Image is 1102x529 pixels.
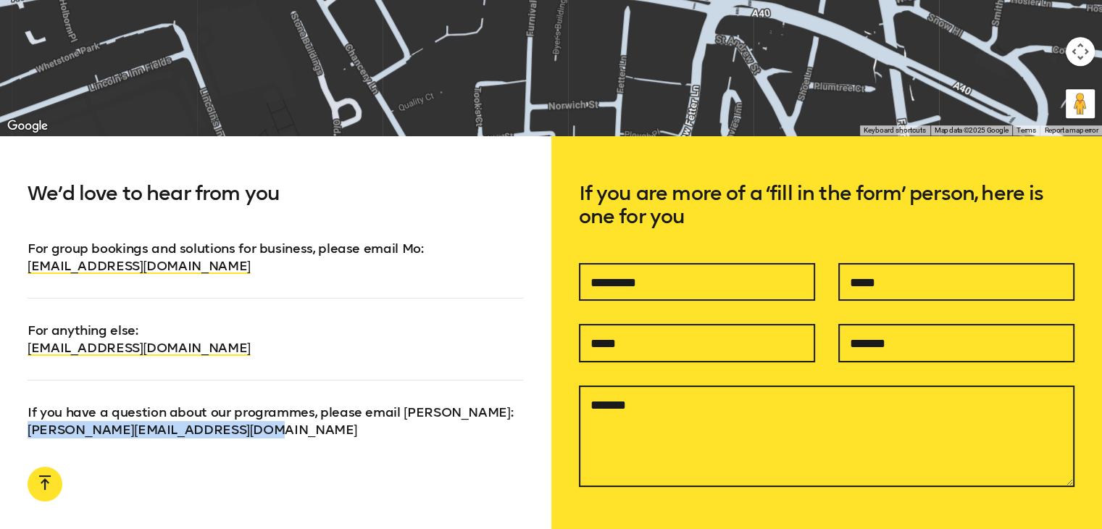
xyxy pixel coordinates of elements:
a: Report a map error [1044,126,1098,134]
span: Map data ©2025 Google [935,126,1008,134]
a: Terms (opens in new tab) [1017,126,1035,134]
button: Keyboard shortcuts [864,125,926,136]
p: For group bookings and solutions for business, please email Mo : [28,240,523,275]
a: [PERSON_NAME][EMAIL_ADDRESS][DOMAIN_NAME] [28,422,357,438]
h5: We’d love to hear from you [28,182,523,240]
button: Map camera controls [1066,37,1095,66]
h5: If you are more of a ‘fill in the form’ person, here is one for you [579,182,1074,263]
p: For anything else : [28,298,523,357]
a: [EMAIL_ADDRESS][DOMAIN_NAME] [28,340,251,356]
p: If you have a question about our programmes, please email [PERSON_NAME] : [28,380,523,438]
a: [EMAIL_ADDRESS][DOMAIN_NAME] [28,258,251,274]
a: Open this area in Google Maps (opens a new window) [4,117,51,136]
img: Google [4,117,51,136]
button: Drag Pegman onto the map to open Street View [1066,89,1095,118]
